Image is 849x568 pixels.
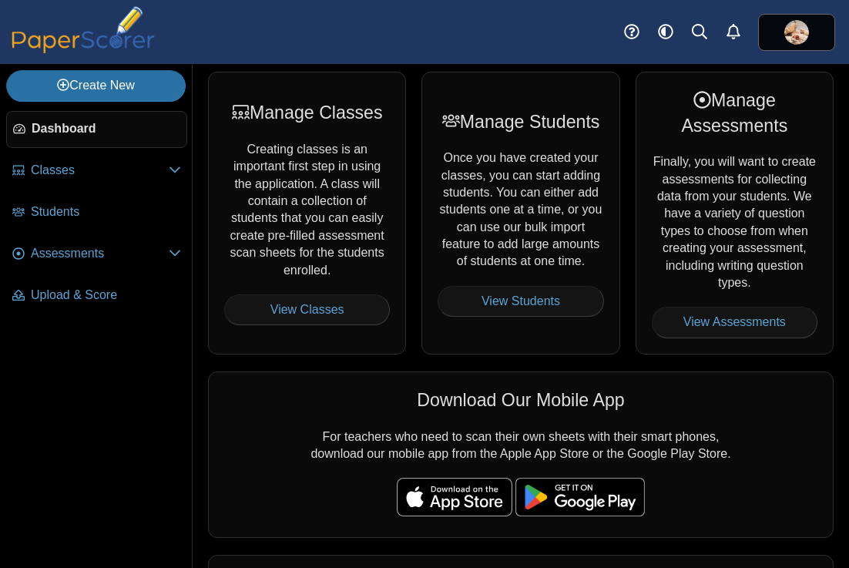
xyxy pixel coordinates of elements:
[397,478,512,516] img: apple-store-badge.svg
[6,236,187,273] a: Assessments
[515,478,645,516] img: google-play-badge.png
[6,42,160,55] a: PaperScorer
[31,245,169,262] span: Assessments
[31,287,181,304] span: Upload & Score
[716,15,750,49] a: Alerts
[438,286,603,317] a: View Students
[784,20,809,45] span: Jodie Wiggins
[6,111,187,148] a: Dashboard
[208,371,834,538] div: For teachers who need to scan their own sheets with their smart phones, download our mobile app f...
[224,388,817,412] div: Download Our Mobile App
[31,162,169,179] span: Classes
[758,14,835,51] a: ps.oLgnKPhjOwC9RkPp
[208,72,406,354] div: Creating classes is an important first step in using the application. A class will contain a coll...
[6,70,186,101] a: Create New
[784,20,809,45] img: ps.oLgnKPhjOwC9RkPp
[652,307,817,338] a: View Assessments
[31,203,181,220] span: Students
[6,6,160,53] img: PaperScorer
[636,72,834,354] div: Finally, you will want to create assessments for collecting data from your students. We have a va...
[6,194,187,231] a: Students
[224,294,390,325] a: View Classes
[421,72,619,354] div: Once you have created your classes, you can start adding students. You can either add students on...
[6,153,187,190] a: Classes
[652,88,817,138] div: Manage Assessments
[224,100,390,125] div: Manage Classes
[6,277,187,314] a: Upload & Score
[438,109,603,134] div: Manage Students
[32,120,180,137] span: Dashboard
